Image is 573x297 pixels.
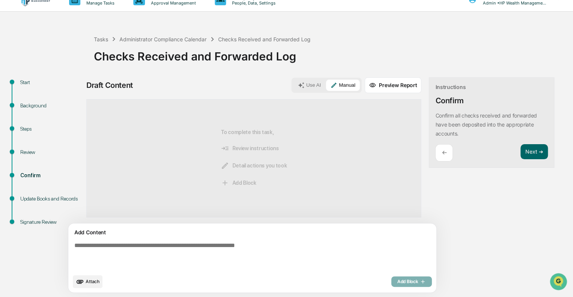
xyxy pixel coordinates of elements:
div: Instructions [435,84,466,90]
div: Start [20,78,82,86]
p: Approval Management [145,0,200,6]
span: Attach [86,279,100,284]
div: 🖐️ [8,134,14,140]
img: 1746055101610-c473b297-6a78-478c-a979-82029cc54cd1 [8,57,21,71]
p: Admin • HP Wealth Management, LLC [476,0,546,6]
div: Background [20,102,82,110]
div: Tasks [94,36,108,42]
button: Use AI [293,80,325,91]
a: Powered byPylon [53,165,91,171]
span: Attestations [62,133,93,140]
div: Start new chat [34,57,123,65]
span: Add Block [221,179,256,187]
button: Manual [326,80,360,91]
div: Add Content [73,228,432,237]
p: Confirm all checks received and forwarded have been deposited into the appropriate accounts. [435,112,537,137]
span: [PERSON_NAME] [23,102,61,108]
div: Administrator Compliance Calendar [119,36,207,42]
p: Manage Tasks [80,0,118,6]
span: Detail actions you took [221,161,287,170]
a: 🗄️Attestations [51,130,96,143]
span: Review instructions [221,144,279,152]
button: Preview Report [365,77,421,93]
button: Start new chat [128,59,137,68]
img: 8933085812038_c878075ebb4cc5468115_72.jpg [16,57,29,71]
div: 🔎 [8,148,14,154]
div: Confirm [20,172,82,179]
div: Signature Review [20,218,82,226]
div: Draft Content [86,81,133,90]
p: People, Data, Settings [226,0,279,6]
img: Jack Rasmussen [8,95,20,107]
div: To complete this task, [221,112,287,205]
span: Data Lookup [15,147,47,155]
p: ← [442,149,446,156]
button: Next ➔ [520,144,548,160]
div: Checks Received and Forwarded Log [218,36,311,42]
span: Preclearance [15,133,48,140]
button: upload document [73,275,103,288]
span: [DATE] [66,102,82,108]
div: 🗄️ [54,134,60,140]
span: Pylon [75,166,91,171]
a: 🔎Data Lookup [5,144,50,158]
div: We're available if you need us! [34,65,103,71]
img: 1746055101610-c473b297-6a78-478c-a979-82029cc54cd1 [15,102,21,108]
div: Confirm [435,96,463,105]
a: 🖐️Preclearance [5,130,51,143]
div: Update Books and Records [20,195,82,203]
div: Checks Received and Forwarded Log [94,44,569,63]
iframe: Open customer support [549,272,569,292]
div: Past conversations [8,83,50,89]
div: Review [20,148,82,156]
p: How can we help? [8,15,137,27]
button: See all [116,81,137,90]
div: Steps [20,125,82,133]
span: • [62,102,65,108]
